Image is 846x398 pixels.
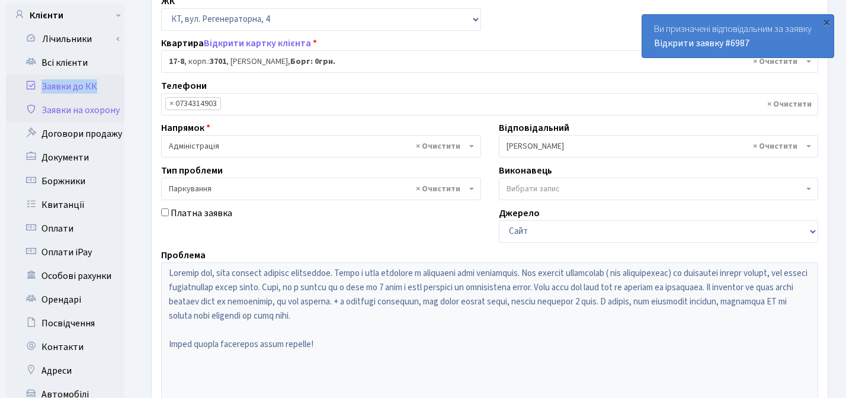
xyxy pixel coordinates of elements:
a: Клієнти [6,4,124,27]
a: Контакти [6,335,124,359]
label: Квартира [161,36,317,50]
a: Адреси [6,359,124,383]
span: Видалити всі елементи [767,98,812,110]
b: Борг: 0грн. [290,56,335,68]
span: × [169,98,174,110]
span: Паркування [169,183,466,195]
a: Квитанції [6,193,124,217]
span: Вибрати запис [507,183,560,195]
span: Гордієнко Н.В. [507,140,804,152]
a: Відкрити картку клієнта [204,37,311,50]
a: Особові рахунки [6,264,124,288]
label: Платна заявка [171,206,232,220]
span: Видалити всі елементи [416,183,460,195]
span: <b>17-8</b>, корп.: <b>3701</b>, Куртаніч Альона Феліксівна, <b>Борг: 0грн.</b> [161,50,818,73]
span: Гордієнко Н.В. [499,135,819,158]
a: Орендарі [6,288,124,312]
span: Паркування [161,178,481,200]
label: Відповідальний [499,121,569,135]
a: Оплати iPay [6,240,124,264]
a: Боржники [6,169,124,193]
li: 0734314903 [165,97,221,110]
span: <b>17-8</b>, корп.: <b>3701</b>, Куртаніч Альона Феліксівна, <b>Борг: 0грн.</b> [169,56,803,68]
span: Адміністрація [161,135,481,158]
div: Ви призначені відповідальним за заявку [642,15,834,57]
a: Посвідчення [6,312,124,335]
span: Видалити всі елементи [753,56,797,68]
span: Видалити всі елементи [416,140,460,152]
label: Виконавець [499,163,552,178]
label: Телефони [161,79,207,93]
label: Тип проблеми [161,163,223,178]
b: 3701 [210,56,226,68]
div: × [821,16,832,28]
span: Адміністрація [169,140,466,152]
a: Відкрити заявку #6987 [654,37,749,50]
b: 17-8 [169,56,184,68]
a: Договори продажу [6,122,124,146]
span: Видалити всі елементи [753,140,797,152]
a: Заявки до КК [6,75,124,98]
a: Всі клієнти [6,51,124,75]
a: Оплати [6,217,124,240]
label: Джерело [499,206,540,220]
a: Заявки на охорону [6,98,124,122]
a: Документи [6,146,124,169]
label: Проблема [161,248,206,262]
a: Лічильники [14,27,124,51]
label: Напрямок [161,121,210,135]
